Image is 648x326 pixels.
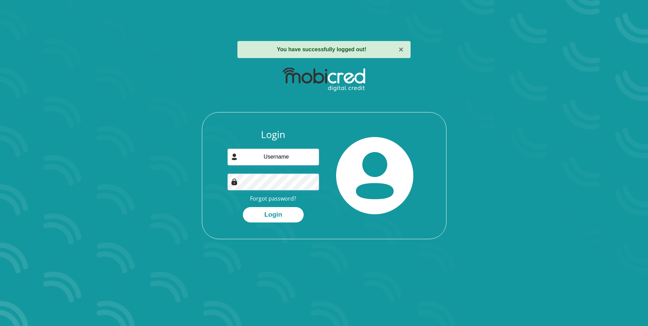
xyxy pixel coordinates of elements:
[283,68,365,92] img: mobicred logo
[243,207,304,222] button: Login
[231,153,238,160] img: user-icon image
[228,149,319,165] input: Username
[399,45,403,54] button: ×
[228,129,319,140] h3: Login
[250,195,296,202] a: Forgot password?
[231,178,238,185] img: Image
[277,46,367,52] strong: You have successfully logged out!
